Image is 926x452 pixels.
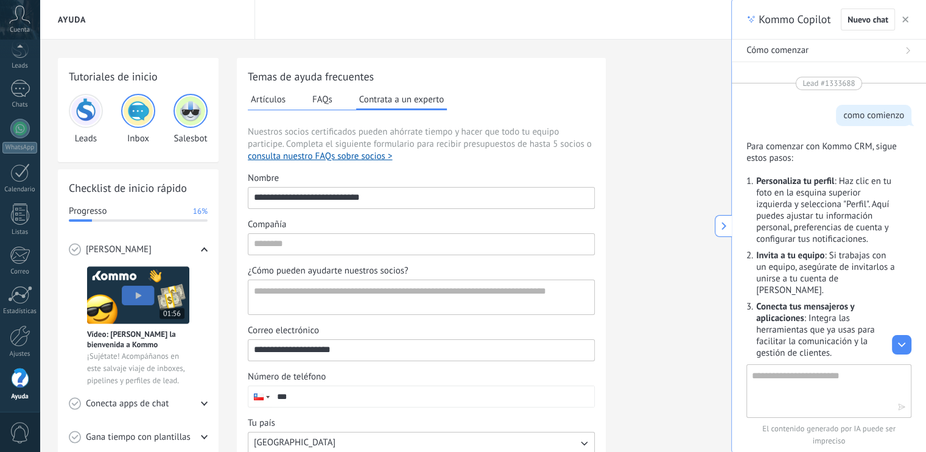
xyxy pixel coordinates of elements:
[248,280,592,314] textarea: ¿Cómo pueden ayudarte nuestros socios?
[756,301,854,324] strong: Conecta tus mensajeros y aplicaciones
[174,94,208,144] div: Salesbot
[69,205,107,217] span: Progresso
[248,417,275,429] span: Tu país
[309,90,335,108] button: FAQs
[248,188,594,207] input: Nombre
[2,350,38,358] div: Ajustes
[193,205,208,217] span: 16%
[254,437,335,449] span: [GEOGRAPHIC_DATA]
[746,44,808,57] span: Cómo comenzar
[756,175,897,245] p: : Haz clic en tu foto en la esquina superior izquierda y selecciona "Perfil". Aquí puedes ajustar...
[732,40,926,62] button: Cómo comenzar
[756,364,897,410] p: : Esto te ayudará a gestionar tus tareas y citas de manera más eficiente.
[756,364,876,387] strong: Conecta tu correo electrónico y calendario
[2,268,38,276] div: Correo
[2,62,38,70] div: Leads
[356,90,447,110] button: Contrata a un experto
[756,301,897,359] p: : Integra las herramientas que ya usas para facilitar la comunicación y la gestión de clientes.
[843,110,904,121] div: como comienzo
[248,126,595,163] span: Nuestros socios certificados pueden ahórrate tiempo y hacer que todo tu equipo participe. Complet...
[248,219,286,231] span: Compañía
[802,77,855,90] span: Lead #1333688
[847,15,888,24] span: Nuevo chat
[87,266,189,324] img: Meet video
[248,371,326,383] span: Número de teléfono
[69,180,208,196] h2: Checklist de inicio rápido
[10,26,30,34] span: Cuenta
[2,393,38,401] div: Ayuda
[86,398,169,410] span: Conecta apps de chat
[86,431,191,443] span: Gana tiempo con plantillas
[2,186,38,194] div: Calendario
[756,175,834,187] strong: Personaliza tu perfil
[248,150,392,163] button: consulta nuestro FAQs sobre socios >
[248,172,279,185] span: Nombre
[2,101,38,109] div: Chats
[248,325,319,337] span: Correo electrónico
[69,69,208,84] h2: Tutoriales de inicio
[248,69,595,84] h2: Temas de ayuda frecuentes
[759,12,830,27] span: Kommo Copilot
[2,308,38,316] div: Estadísticas
[248,340,594,359] input: Correo electrónico
[2,142,37,154] div: WhatsApp
[248,386,272,407] div: Chile: + 56
[87,329,189,350] span: Vídeo: [PERSON_NAME] la bienvenida a Kommo
[841,9,895,30] button: Nuevo chat
[121,94,155,144] div: Inbox
[272,386,594,407] input: Número de teléfono
[69,94,103,144] div: Leads
[248,265,409,277] span: ¿Cómo pueden ayudarte nuestros socios?
[756,250,824,261] strong: Invita a tu equipo
[746,141,897,164] p: Para comenzar con Kommo CRM, sigue estos pasos:
[248,90,289,108] button: Artículos
[746,423,911,447] span: El contenido generado por IA puede ser impreciso
[87,350,189,387] span: ¡Sujétate! Acompáñanos en este salvaje viaje de inboxes, pipelines y perfiles de lead.
[2,228,38,236] div: Listas
[248,234,594,253] input: Compañía
[756,250,897,296] p: : Si trabajas con un equipo, asegúrate de invitarlos a unirse a tu cuenta de [PERSON_NAME].
[86,244,152,256] span: [PERSON_NAME]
